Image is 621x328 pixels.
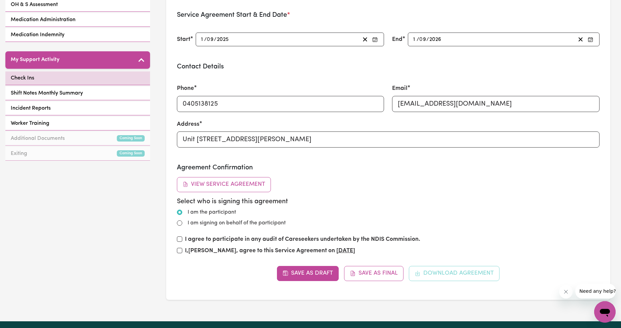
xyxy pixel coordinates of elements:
h3: Contact Details [177,63,600,71]
label: Email [392,84,408,93]
label: I, , agree to this Service Agreement on [185,247,355,255]
input: ---- [429,35,442,44]
span: 0 [419,37,423,42]
span: Exiting [11,150,27,158]
a: Check Ins [5,71,150,85]
input: -- [420,35,426,44]
span: Additional Documents [11,134,65,143]
label: Address [177,120,199,129]
span: Check Ins [11,74,34,82]
span: Shift Notes Monthly Summary [11,89,83,97]
a: Additional DocumentsComing Soon [5,132,150,146]
span: / [417,37,419,43]
input: ---- [217,35,229,44]
button: My Support Activity [5,51,150,69]
label: I am the participant [188,208,236,216]
input: -- [413,35,417,44]
span: Medication Administration [11,16,76,24]
h3: Service Agreement Start & End Date [177,11,600,19]
u: [DATE] [336,248,355,254]
span: Medication Indemnity [11,31,64,39]
label: Phone [177,84,194,93]
a: Medication Administration [5,13,150,27]
span: Need any help? [4,5,41,10]
iframe: Close message [559,285,573,298]
h5: My Support Activity [11,57,59,63]
h5: Select who is signing this agreement [177,198,600,206]
iframe: Message from company [575,284,616,298]
button: Save as Final [344,266,403,281]
h3: Agreement Confirmation [177,164,600,172]
label: Start [177,35,190,44]
a: Shift Notes Monthly Summary [5,87,150,100]
a: Medication Indemnity [5,28,150,42]
span: Incident Reports [11,104,51,112]
span: OH & S Assessment [11,1,58,9]
a: ExitingComing Soon [5,147,150,161]
small: Coming Soon [117,150,145,157]
span: / [426,37,429,43]
small: Coming Soon [117,135,145,142]
button: Save as Draft [277,266,339,281]
input: -- [201,35,204,44]
span: 0 [207,37,210,42]
span: / [204,37,207,43]
span: Worker Training [11,119,49,127]
span: / [214,37,217,43]
button: View Service Agreement [177,177,271,192]
a: Incident Reports [5,102,150,115]
a: Worker Training [5,117,150,130]
iframe: Button to launch messaging window [594,301,616,323]
label: I am signing on behalf of the participant [188,219,286,227]
strong: [PERSON_NAME] [188,248,236,254]
label: I agree to participate in any audit of Careseekers undertaken by the NDIS Commission. [185,235,420,244]
input: -- [207,35,214,44]
label: End [392,35,402,44]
